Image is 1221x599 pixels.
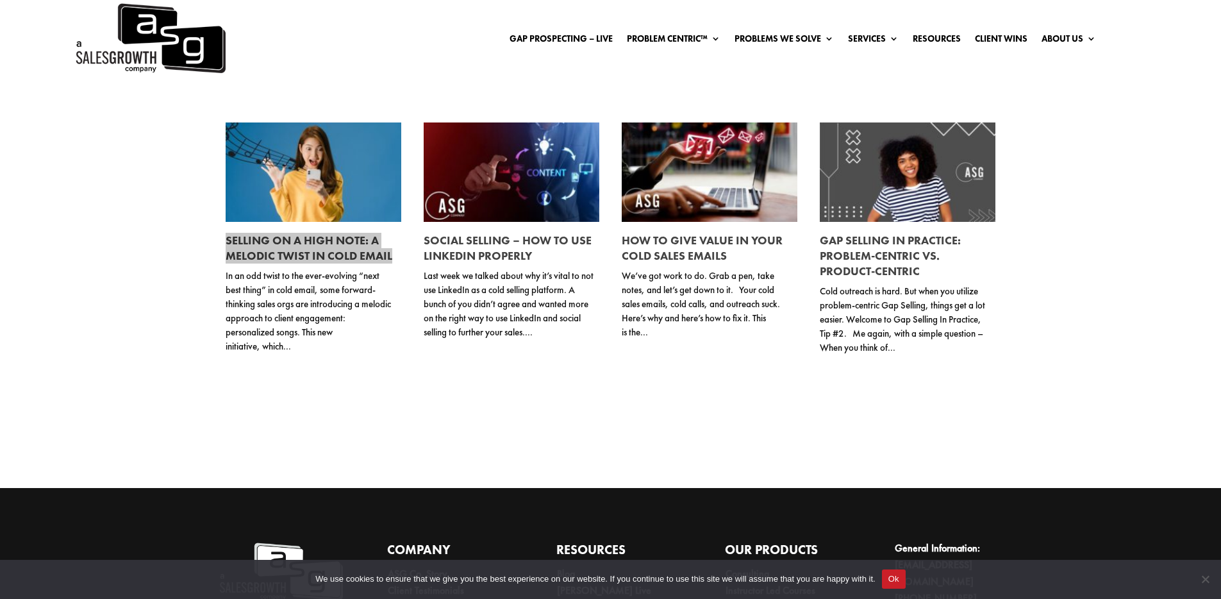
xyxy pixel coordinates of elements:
[882,569,906,589] button: Ok
[424,233,592,263] a: Social Selling – How To Use LinkedIn Properly
[725,540,850,566] h4: Our Products
[1199,573,1211,586] span: No
[848,34,899,48] a: Services
[913,34,961,48] a: Resources
[735,34,834,48] a: Problems We Solve
[226,269,396,353] p: In an odd twist to the ever-evolving “next best thing” in cold email, some forward-thinking sales...
[975,34,1027,48] a: Client Wins
[627,34,720,48] a: Problem Centric™
[556,540,681,566] h4: Resources
[387,540,512,566] h4: Company
[315,573,875,586] span: We use cookies to ensure that we give you the best experience on our website. If you continue to ...
[820,233,961,278] a: Gap Selling in Practice: Problem-Centric vs. Product-Centric
[226,233,392,263] a: Selling on a High Note: A Melodic Twist in Cold Email
[895,540,1019,590] li: General Information:
[820,284,990,355] p: Cold outreach is hard. But when you utilize problem-centric Gap Selling, things get a lot easier....
[510,34,613,48] a: Gap Prospecting – LIVE
[895,558,974,588] a: [EMAIL_ADDRESS][DOMAIN_NAME]
[424,269,594,339] p: Last week we talked about why it’s vital to not use LinkedIn as a cold selling platform. A bunch ...
[1042,34,1096,48] a: About Us
[622,233,783,263] a: How to Give Value in Your Cold Sales Emails
[622,269,792,339] p: We’ve got work to do. Grab a pen, take notes, and let’s get down to it. Your cold sales emails, c...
